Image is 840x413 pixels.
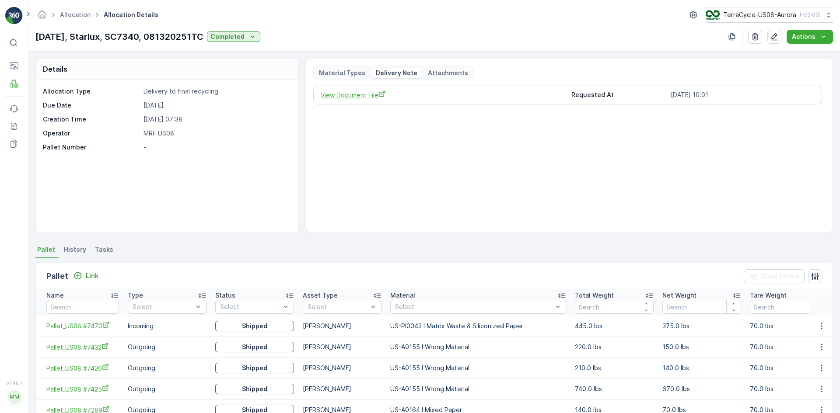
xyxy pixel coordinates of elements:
[575,300,654,314] input: Search
[210,32,245,41] p: Completed
[658,357,745,378] td: 140.0 lbs
[46,321,119,330] a: Pallet_US08 #7470
[35,30,203,43] p: [DATE], Starlux, SC7340, 081320251TC
[298,316,386,337] td: [PERSON_NAME]
[750,300,829,314] input: Search
[395,302,553,311] p: Select
[745,316,833,337] td: 70.0 lbs
[792,32,815,41] p: Actions
[102,10,160,19] span: Allocation Details
[143,101,289,110] p: [DATE]
[215,291,235,300] p: Status
[658,337,745,357] td: 150.0 lbs
[143,87,289,96] p: Delivery to final recycling
[744,269,805,283] button: Clear Filters
[43,87,140,96] p: Allocation Type
[745,357,833,378] td: 70.0 lbs
[376,69,417,77] p: Delivery Note
[86,271,98,280] p: Link
[671,90,815,100] p: [DATE] 10:01
[207,31,260,42] button: Completed
[570,378,658,399] td: 740.0 lbs
[215,342,294,352] button: Shipped
[386,357,570,378] td: US-A0155 I Wrong Material
[706,7,833,23] button: TerraCycle-US08-Aurora(-05:00)
[46,385,119,394] a: Pallet_US08 #7425
[143,115,289,124] p: [DATE] 07:38
[570,316,658,337] td: 445.0 lbs
[64,245,86,254] span: History
[303,291,338,300] p: Asset Type
[570,357,658,378] td: 210.0 lbs
[242,343,267,351] p: Shipped
[662,291,696,300] p: Net Weight
[662,300,741,314] input: Search
[242,364,267,372] p: Shipped
[70,271,102,281] button: Link
[46,270,68,282] p: Pallet
[761,272,799,281] p: Clear Filters
[60,11,91,18] a: Allocation
[428,69,468,77] p: Attachments
[5,381,23,386] span: v 1.48.1
[43,115,140,124] p: Creation Time
[46,291,64,300] p: Name
[570,337,658,357] td: 220.0 lbs
[658,316,745,337] td: 375.0 lbs
[386,316,570,337] td: US-PI0043 I Matrix Waste & Siliconized Paper
[43,64,67,74] p: Details
[5,7,23,24] img: logo
[123,357,211,378] td: Outgoing
[386,378,570,399] td: US-A0155 I Wrong Material
[308,302,368,311] p: Select
[215,321,294,331] button: Shipped
[298,357,386,378] td: [PERSON_NAME]
[123,316,211,337] td: Incoming
[37,13,47,21] a: Homepage
[133,302,193,311] p: Select
[220,302,280,311] p: Select
[46,343,119,352] a: Pallet_US08 #7432
[242,322,267,330] p: Shipped
[143,143,289,152] p: -
[123,378,211,399] td: Outgoing
[298,378,386,399] td: [PERSON_NAME]
[321,90,564,100] a: View Document File
[745,378,833,399] td: 70.0 lbs
[46,300,119,314] input: Search
[658,378,745,399] td: 670.0 lbs
[215,363,294,373] button: Shipped
[750,291,787,300] p: Tare Weight
[575,291,614,300] p: Total Weight
[215,384,294,394] button: Shipped
[390,291,415,300] p: Material
[43,143,140,152] p: Pallet Number
[800,11,821,18] p: ( -05:00 )
[319,69,365,77] p: Material Types
[95,245,113,254] span: Tasks
[43,101,140,110] p: Due Date
[37,245,55,254] span: Pallet
[386,337,570,357] td: US-A0155 I Wrong Material
[5,388,23,406] button: MM
[123,337,211,357] td: Outgoing
[723,10,796,19] p: TerraCycle-US08-Aurora
[706,10,720,20] img: image_ci7OI47.png
[298,337,386,357] td: [PERSON_NAME]
[787,30,833,44] button: Actions
[43,129,140,138] p: Operator
[46,364,119,373] a: Pallet_US08 #7426
[745,337,833,357] td: 70.0 lbs
[128,291,143,300] p: Type
[242,385,267,393] p: Shipped
[7,390,21,404] div: MM
[143,129,289,138] p: MRF.US08
[571,90,667,100] p: Requested At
